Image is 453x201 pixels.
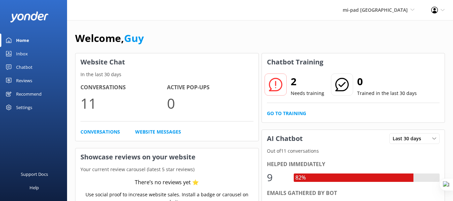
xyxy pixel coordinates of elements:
p: 0 [167,92,253,114]
div: Recommend [16,87,42,101]
a: Guy [124,31,144,45]
h3: Chatbot Training [262,53,328,71]
p: 11 [80,92,167,114]
h1: Welcome, [75,30,144,46]
div: Inbox [16,47,28,60]
p: In the last 30 days [75,71,259,78]
h2: 0 [357,73,417,90]
h4: Active Pop-ups [167,83,253,92]
a: Go to Training [267,110,306,117]
div: 9 [267,169,287,186]
div: There’s no reviews yet ⭐ [135,178,199,187]
div: Settings [16,101,32,114]
span: Last 30 days [393,135,425,142]
img: yonder-white-logo.png [10,11,49,22]
h3: AI Chatbot [262,130,308,147]
h3: Website Chat [75,53,259,71]
h4: Conversations [80,83,167,92]
div: Helped immediately [267,160,440,169]
div: Home [16,34,29,47]
a: Website Messages [135,128,181,136]
p: Trained in the last 30 days [357,90,417,97]
div: Chatbot [16,60,33,74]
div: Help [30,181,39,194]
p: Out of 11 conversations [262,147,445,155]
span: mi-pad [GEOGRAPHIC_DATA] [343,7,408,13]
a: Conversations [80,128,120,136]
p: Your current review carousel (latest 5 star reviews) [75,166,259,173]
h2: 2 [291,73,324,90]
div: Emails gathered by bot [267,189,440,198]
div: 82% [294,173,307,182]
div: Reviews [16,74,32,87]
div: Support Docs [21,167,48,181]
p: Needs training [291,90,324,97]
h3: Showcase reviews on your website [75,148,259,166]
